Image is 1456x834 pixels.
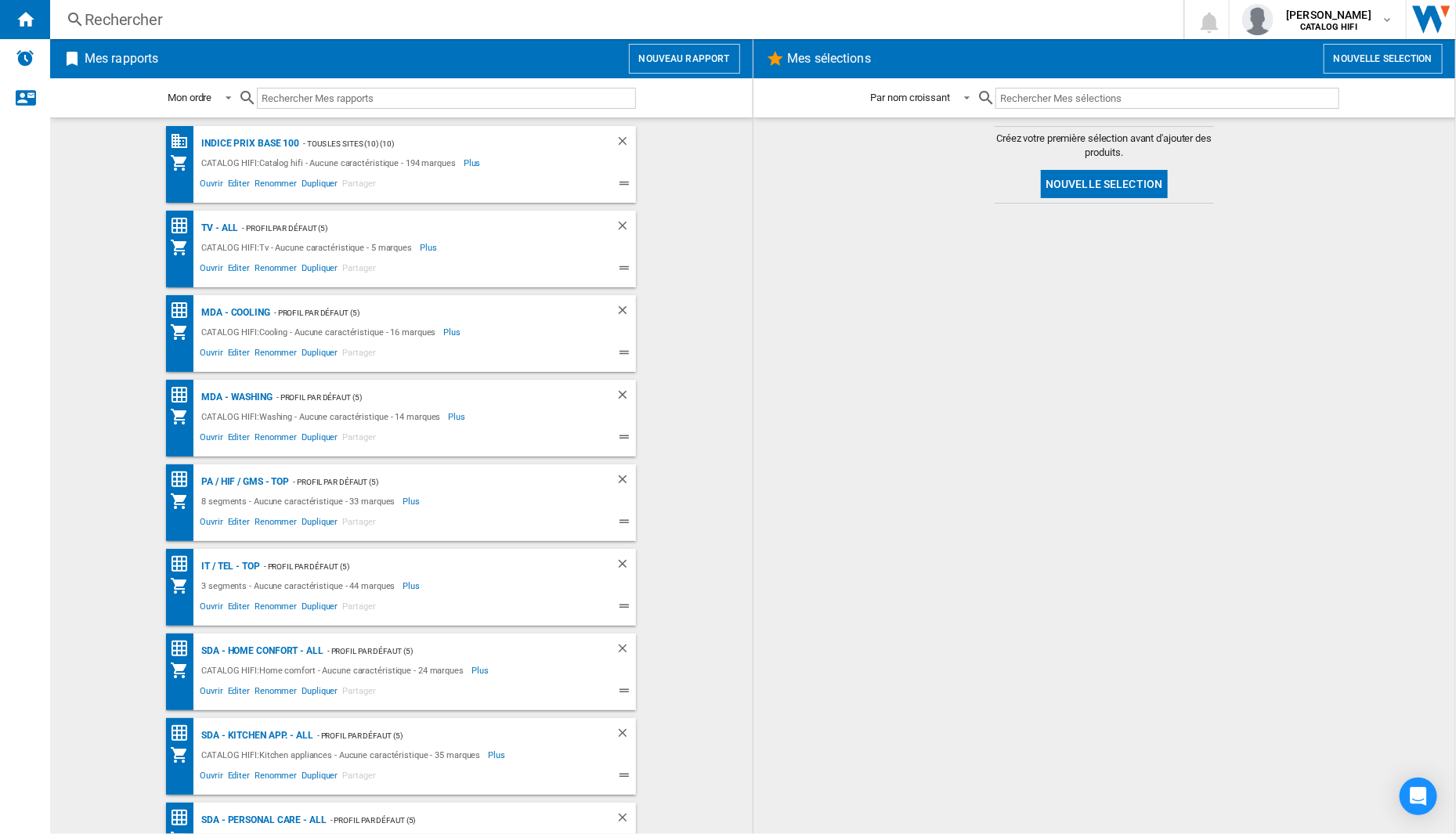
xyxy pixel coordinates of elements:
div: Mon assortiment [170,407,197,426]
div: TV - ALL [197,218,238,238]
div: Matrice des prix [170,639,197,659]
span: Partager [340,599,378,618]
span: Partager [340,684,378,702]
div: Supprimer [616,557,636,576]
div: Mon assortiment [170,576,197,595]
div: - Profil par défaut (5) [270,303,584,323]
div: Matrice des prix [170,470,197,489]
div: MDA - WASHING [197,388,273,407]
span: Editer [226,261,252,280]
div: Mon assortiment [170,153,197,172]
div: CATALOG HIFI:Washing - Aucune caractéristique - 14 marques [197,407,448,426]
div: Mon assortiment [170,323,197,341]
div: CATALOG HIFI:Home comfort - Aucune caractéristique - 24 marques [197,661,471,680]
span: Ouvrir [197,345,225,364]
div: CATALOG HIFI:Cooling - Aucune caractéristique - 16 marques [197,323,443,341]
div: Supprimer [616,303,636,323]
span: Ouvrir [197,430,225,449]
div: Open Intercom Messenger [1400,778,1437,815]
span: Dupliquer [299,261,340,280]
span: Créez votre première sélection avant d'ajouter des produits. [995,132,1214,160]
div: - Profil par défaut (5) [327,811,584,830]
div: PA / HIF / GMS - TOP [197,472,289,492]
div: - Tous les sites (10) (10) [299,134,584,153]
span: Partager [340,768,378,787]
span: Editer [226,684,252,702]
div: CATALOG HIFI:Kitchen appliances - Aucune caractéristique - 35 marques [197,746,488,764]
div: - Profil par défaut (5) [289,472,584,492]
div: SDA - KITCHEN APP. - ALL [197,726,313,746]
span: Editer [226,768,252,787]
div: Matrice des prix [170,724,197,743]
div: Matrice des prix [170,301,197,320]
span: Editer [226,430,252,449]
span: Ouvrir [197,599,225,618]
span: Plus [420,238,439,257]
b: CATALOG HIFI [1300,22,1357,32]
span: Dupliquer [299,345,340,364]
div: Mon ordre [168,92,211,103]
div: - Profil par défaut (5) [313,726,584,746]
div: SDA - HOME CONFORT - ALL [197,641,323,661]
span: Dupliquer [299,684,340,702]
div: Supprimer [616,726,636,746]
span: [PERSON_NAME] [1286,7,1371,23]
div: Supprimer [616,218,636,238]
div: CATALOG HIFI:Catalog hifi - Aucune caractéristique - 194 marques [197,153,464,172]
div: - Profil par défaut (5) [238,218,584,238]
div: Supprimer [616,641,636,661]
span: Renommer [252,345,299,364]
div: MDA - Cooling [197,303,270,323]
div: Supprimer [616,472,636,492]
div: Par nom croissant [871,92,950,103]
span: Plus [403,576,422,595]
span: Editer [226,345,252,364]
span: Dupliquer [299,176,340,195]
span: Editer [226,514,252,533]
div: Indice prix base 100 [197,134,299,153]
button: Nouvelle selection [1041,170,1168,198]
h2: Mes sélections [785,44,874,74]
span: Partager [340,430,378,449]
h2: Mes rapports [81,44,161,74]
span: Dupliquer [299,599,340,618]
span: Dupliquer [299,768,340,787]
div: Base 100 [170,132,197,151]
div: Mon assortiment [170,492,197,511]
div: Rechercher [85,9,1143,31]
span: Ouvrir [197,684,225,702]
div: 3 segments - Aucune caractéristique - 44 marques [197,576,403,595]
span: Renommer [252,599,299,618]
div: CATALOG HIFI:Tv - Aucune caractéristique - 5 marques [197,238,420,257]
div: Mon assortiment [170,238,197,257]
span: Ouvrir [197,176,225,195]
span: Ouvrir [197,768,225,787]
span: Partager [340,345,378,364]
span: Renommer [252,514,299,533]
div: - Profil par défaut (5) [273,388,584,407]
div: Supprimer [616,388,636,407]
div: 8 segments - Aucune caractéristique - 33 marques [197,492,403,511]
span: Plus [443,323,463,341]
span: Plus [488,746,508,764]
span: Dupliquer [299,514,340,533]
span: Editer [226,599,252,618]
span: Dupliquer [299,430,340,449]
span: Partager [340,514,378,533]
span: Plus [464,153,483,172]
span: Renommer [252,261,299,280]
div: Matrice des prix [170,554,197,574]
span: Plus [403,492,422,511]
span: Plus [471,661,491,680]
span: Renommer [252,684,299,702]
div: IT / TEL - TOP [197,557,260,576]
div: SDA - PERSONAL CARE - ALL [197,811,327,830]
div: Supprimer [616,134,636,153]
input: Rechercher Mes sélections [995,88,1339,109]
span: Renommer [252,430,299,449]
span: Editer [226,176,252,195]
button: Nouveau rapport [629,44,740,74]
button: Nouvelle selection [1324,44,1443,74]
input: Rechercher Mes rapports [257,88,636,109]
div: Matrice des prix [170,385,197,405]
